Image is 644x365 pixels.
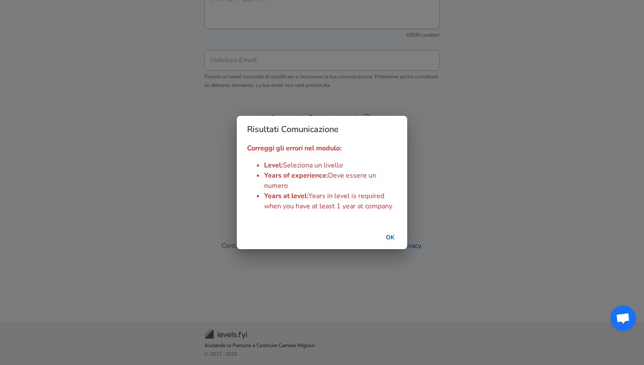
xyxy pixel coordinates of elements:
[264,191,308,201] span: Years at level :
[264,161,283,170] span: Level :
[610,305,636,331] div: Aprire la chat
[247,144,342,153] strong: Correggi gli errori nel modulo:
[237,116,407,143] h2: Risultati Comunicazione
[264,171,376,190] span: Deve essere un numero
[283,161,343,170] span: Seleziona un livello
[264,191,392,211] span: Years in level is required when you have at least 1 year at company
[377,230,404,246] button: successful-submission-button
[264,171,328,180] span: Years of experience :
